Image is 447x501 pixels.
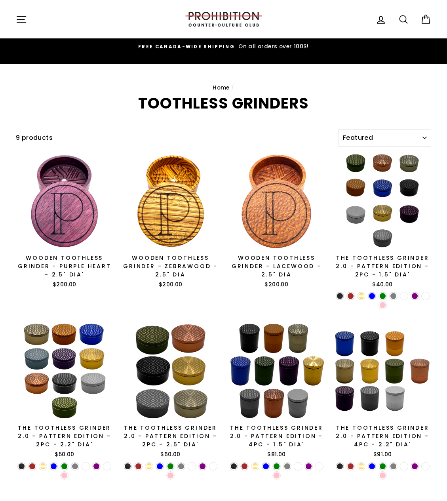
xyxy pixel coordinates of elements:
[122,281,219,289] div: $200.00
[138,44,235,50] span: FREE CANADA-WIDE SHIPPING
[122,451,219,459] div: $60.00
[16,424,113,449] div: The Toothless Grinder 2.0 - Pattern Edition - 2PC - 2.2" Dia'
[184,12,263,27] img: PROHIBITION COUNTER-CULTURE CLUB
[334,152,431,291] a: The Toothless Grinder 2.0 - Pattern Edition - 2PC - 1.5" Dia'$40.00
[334,254,431,279] div: The Toothless Grinder 2.0 - Pattern Edition - 2PC - 1.5" Dia'
[236,43,309,50] span: On all orders over 100$!
[334,424,431,449] div: The Toothless Grinder 2.0 - Pattern Edition - 4PC - 2.2" Dia'
[16,84,431,92] nav: breadcrumbs
[18,42,429,51] a: FREE CANADA-WIDE SHIPPING On all orders over 100$!
[16,152,113,291] a: WOODEN TOOTHLESS GRINDER - PURPLE HEART - 2.5" DIA'$200.00
[16,133,335,143] div: 9 products
[122,152,219,291] a: WOODEN TOOTHLESS GRINDER - ZEBRAWOOD - 2.5" DIA$200.00
[122,322,219,461] a: The Toothless Grinder 2.0 - Pattern Edition - 2PC - 2.5" Dia'$60.00
[16,96,431,111] h1: TOOTHLESS GRINDERS
[228,152,325,291] a: WOODEN TOOTHLESS GRINDER - LACEWOOD - 2.5" DIA$200.00
[16,254,113,279] div: WOODEN TOOTHLESS GRINDER - PURPLE HEART - 2.5" DIA'
[122,424,219,449] div: The Toothless Grinder 2.0 - Pattern Edition - 2PC - 2.5" Dia'
[334,281,431,289] div: $40.00
[16,322,113,461] a: The Toothless Grinder 2.0 - Pattern Edition - 2PC - 2.2" Dia'$50.00
[213,84,230,91] a: Home
[16,451,113,459] div: $50.00
[334,322,431,461] a: The Toothless Grinder 2.0 - Pattern Edition - 4PC - 2.2" Dia'$91.00
[228,424,325,449] div: The Toothless Grinder 2.0 - Pattern Edition - 4PC - 1.5" Dia'
[228,322,325,461] a: The Toothless Grinder 2.0 - Pattern Edition - 4PC - 1.5" Dia'$81.00
[16,281,113,289] div: $200.00
[228,254,325,279] div: WOODEN TOOTHLESS GRINDER - LACEWOOD - 2.5" DIA
[122,254,219,279] div: WOODEN TOOTHLESS GRINDER - ZEBRAWOOD - 2.5" DIA
[334,451,431,459] div: $91.00
[231,84,234,91] span: /
[228,281,325,289] div: $200.00
[228,451,325,459] div: $81.00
